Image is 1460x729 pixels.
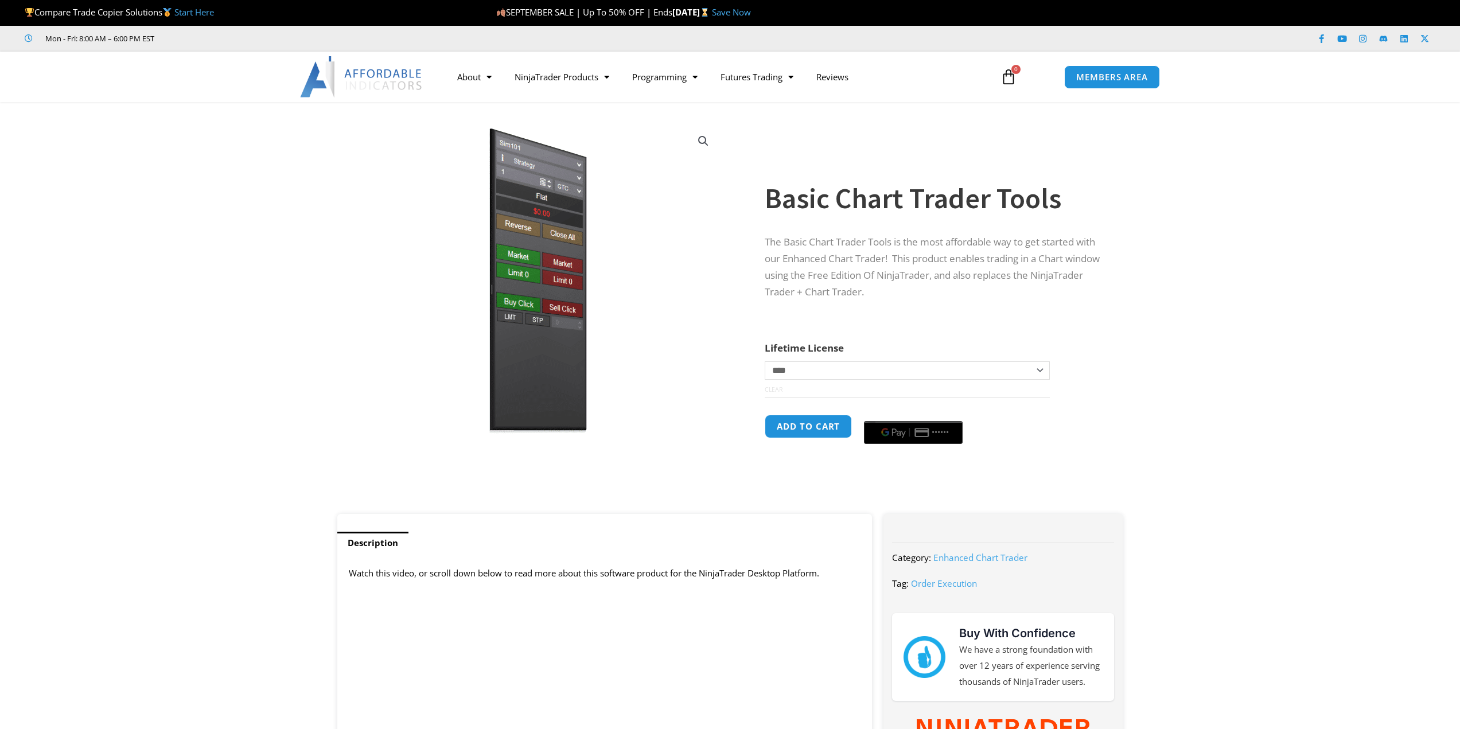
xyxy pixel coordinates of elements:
[864,421,963,444] button: Buy with GPay
[25,8,34,17] img: 🏆
[353,122,722,439] img: BasicTools | Affordable Indicators – NinjaTrader
[765,385,782,393] a: Clear options
[1064,65,1160,89] a: MEMBERS AREA
[25,6,214,18] span: Compare Trade Copier Solutions
[765,341,844,354] label: Lifetime License
[42,32,154,45] span: Mon - Fri: 8:00 AM – 6:00 PM EST
[765,178,1100,219] h1: Basic Chart Trader Tools
[1076,73,1148,81] span: MEMBERS AREA
[337,532,408,554] a: Description
[621,64,709,90] a: Programming
[300,56,423,98] img: LogoAI | Affordable Indicators – NinjaTrader
[496,6,672,18] span: SEPTEMBER SALE | Up To 50% OFF | Ends
[904,636,945,677] img: mark thumbs good 43913 | Affordable Indicators – NinjaTrader
[693,131,714,151] a: View full-screen image gallery
[959,642,1103,690] p: We have a strong foundation with over 12 years of experience serving thousands of NinjaTrader users.
[892,552,931,563] span: Category:
[446,64,503,90] a: About
[932,428,949,436] text: ••••••
[805,64,860,90] a: Reviews
[959,625,1103,642] h3: Buy With Confidence
[983,60,1034,93] a: 0
[349,566,861,582] p: Watch this video, or scroll down below to read more about this software product for the NinjaTrad...
[709,64,805,90] a: Futures Trading
[911,578,977,589] a: Order Execution
[712,6,751,18] a: Save Now
[1011,65,1021,74] span: 0
[765,234,1100,301] p: The Basic Chart Trader Tools is the most affordable way to get started with our Enhanced Chart Tr...
[170,33,342,44] iframe: Customer reviews powered by Trustpilot
[503,64,621,90] a: NinjaTrader Products
[497,8,505,17] img: 🍂
[862,413,965,414] iframe: Secure payment input frame
[765,415,852,438] button: Add to cart
[174,6,214,18] a: Start Here
[672,6,712,18] strong: [DATE]
[163,8,172,17] img: 🥇
[892,578,909,589] span: Tag:
[700,8,709,17] img: ⌛
[933,552,1027,563] a: Enhanced Chart Trader
[446,64,987,90] nav: Menu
